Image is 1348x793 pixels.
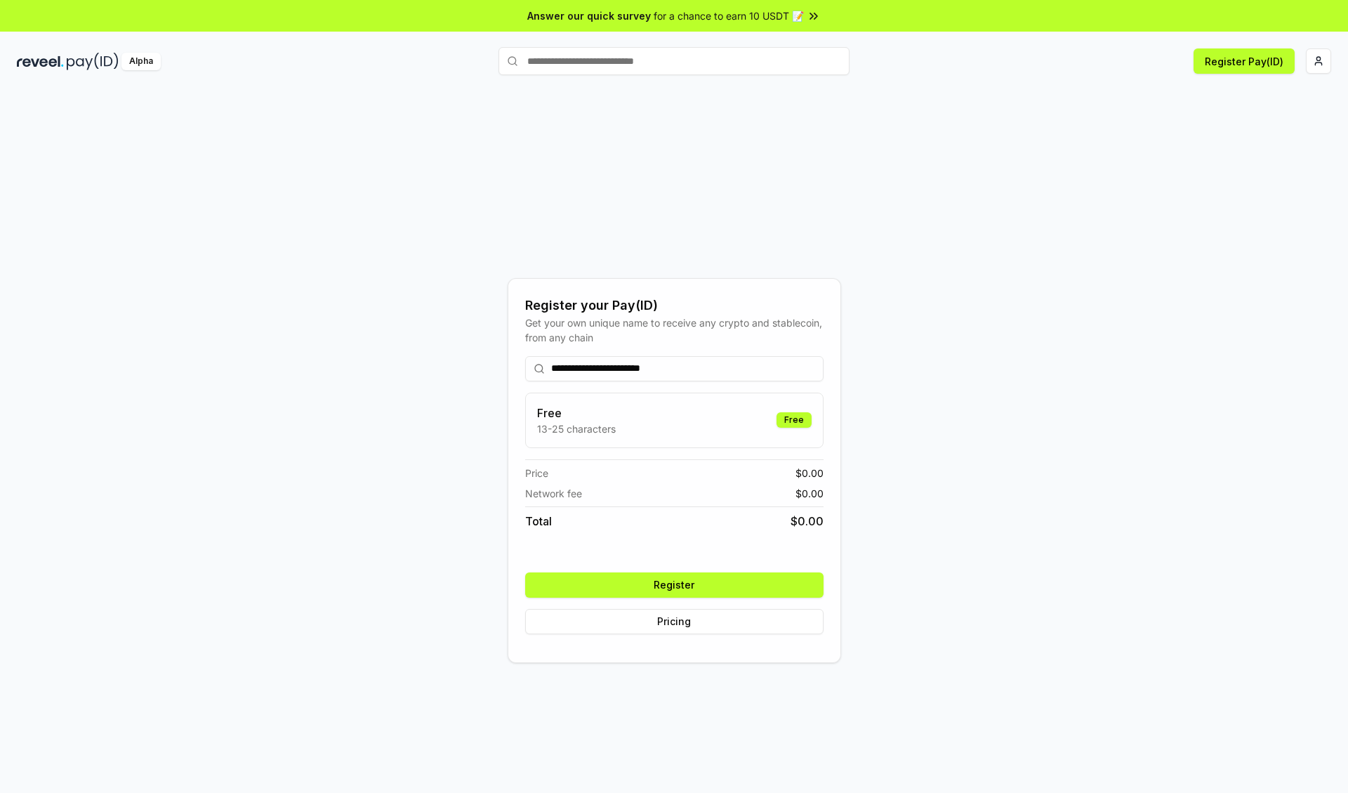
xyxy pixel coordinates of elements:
[795,466,824,480] span: $ 0.00
[525,513,552,530] span: Total
[527,8,651,23] span: Answer our quick survey
[795,486,824,501] span: $ 0.00
[525,466,548,480] span: Price
[525,609,824,634] button: Pricing
[525,315,824,345] div: Get your own unique name to receive any crypto and stablecoin, from any chain
[525,572,824,598] button: Register
[1194,48,1295,74] button: Register Pay(ID)
[537,421,616,436] p: 13-25 characters
[537,405,616,421] h3: Free
[791,513,824,530] span: $ 0.00
[121,53,161,70] div: Alpha
[525,486,582,501] span: Network fee
[777,412,812,428] div: Free
[67,53,119,70] img: pay_id
[525,296,824,315] div: Register your Pay(ID)
[17,53,64,70] img: reveel_dark
[654,8,804,23] span: for a chance to earn 10 USDT 📝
